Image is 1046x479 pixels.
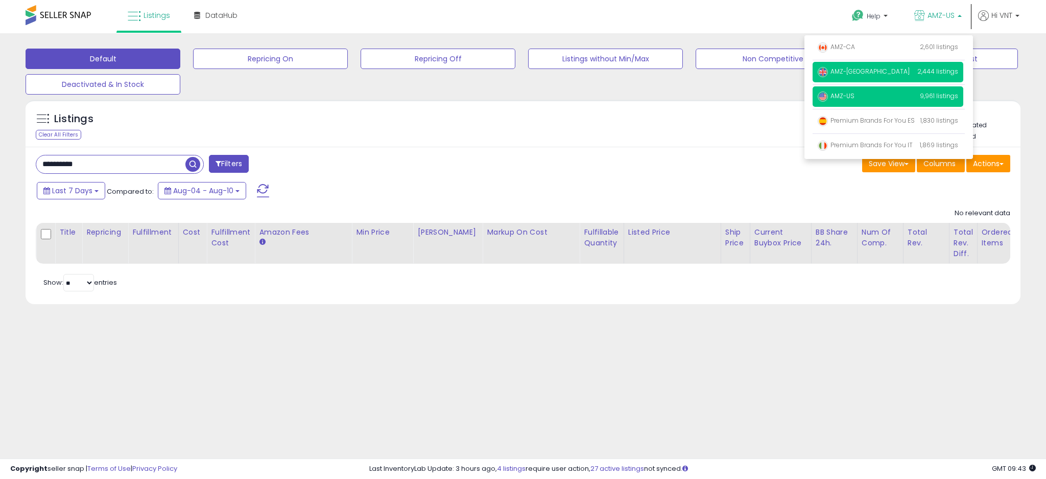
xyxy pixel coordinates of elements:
button: Deactivated & In Stock [26,74,180,95]
button: Repricing On [193,49,348,69]
div: Num of Comp. [862,227,899,248]
div: Repricing [86,227,124,238]
th: The percentage added to the cost of goods (COGS) that forms the calculator for Min & Max prices. [483,223,580,264]
i: Get Help [851,9,864,22]
span: AMZ-[GEOGRAPHIC_DATA] [818,67,910,76]
span: Compared to: [107,187,154,196]
span: 2,601 listings [920,42,958,51]
span: 2,444 listings [917,67,958,76]
span: Help [867,12,881,20]
div: Markup on Cost [487,227,575,238]
span: Premium Brands For You IT [818,141,913,149]
span: AMZ-US [818,92,854,100]
button: Last 7 Days [37,182,105,199]
div: Clear All Filters [36,130,81,140]
span: Listings [144,10,170,20]
h5: Listings [54,112,93,126]
span: Columns [923,158,956,169]
img: usa.png [818,92,828,102]
span: AMZ-CA [818,42,855,51]
div: Fulfillment [132,227,174,238]
a: Hi VNT [978,10,1019,33]
button: Columns [917,155,965,172]
div: Total Rev. [908,227,945,248]
span: Premium Brands For You ES [818,116,915,125]
button: Actions [966,155,1010,172]
button: Aug-04 - Aug-10 [158,182,246,199]
div: BB Share 24h. [816,227,853,248]
span: DataHub [205,10,237,20]
div: Cost [183,227,203,238]
div: Ship Price [725,227,746,248]
button: Save View [862,155,915,172]
button: Repricing Off [361,49,515,69]
span: Show: entries [43,278,117,287]
button: Listings without Min/Max [528,49,683,69]
small: Amazon Fees. [259,238,265,247]
div: Ordered Items [982,227,1019,248]
span: Aug-04 - Aug-10 [173,186,233,196]
div: Fulfillable Quantity [584,227,619,248]
img: uk.png [818,67,828,77]
div: Listed Price [628,227,717,238]
div: No relevant data [955,209,1010,218]
img: canada.png [818,42,828,53]
div: Min Price [356,227,409,238]
div: Amazon Fees [259,227,347,238]
img: spain.png [818,116,828,126]
span: 1,830 listings [920,116,958,125]
div: Fulfillment Cost [211,227,250,248]
span: Last 7 Days [52,186,92,196]
div: Current Buybox Price [754,227,807,248]
span: 9,961 listings [920,92,958,100]
div: Total Rev. Diff. [954,227,973,259]
div: Title [59,227,78,238]
button: Filters [209,155,249,173]
button: Default [26,49,180,69]
button: Non Competitive [696,49,850,69]
span: Hi VNT [991,10,1012,20]
span: AMZ-US [928,10,955,20]
span: 1,869 listings [920,141,958,149]
img: italy.png [818,141,828,151]
div: [PERSON_NAME] [417,227,478,238]
a: Help [844,2,898,33]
